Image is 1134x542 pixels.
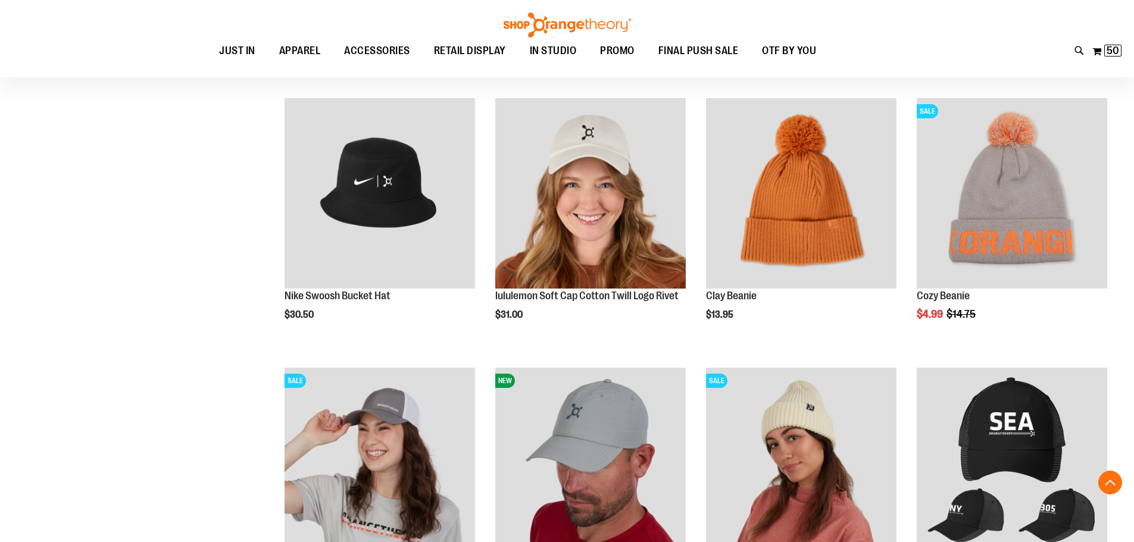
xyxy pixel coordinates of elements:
[422,37,518,65] a: RETAIL DISPLAY
[588,37,646,65] a: PROMO
[495,374,515,388] span: NEW
[706,309,735,320] span: $13.95
[530,37,577,64] span: IN STUDIO
[495,290,679,302] a: lululemon Soft Cap Cotton Twill Logo Rivet
[518,37,589,65] a: IN STUDIO
[706,290,757,302] a: Clay Beanie
[750,37,828,65] a: OTF BY YOU
[646,37,751,65] a: FINAL PUSH SALE
[434,37,506,64] span: RETAIL DISPLAY
[279,92,481,350] div: product
[946,308,977,320] span: $14.75
[917,290,970,302] a: Cozy Beanie
[1098,471,1122,494] button: Back To Top
[700,92,902,350] div: product
[600,37,635,64] span: PROMO
[495,98,686,289] img: Main view of 2024 Convention lululemon Soft Cap Cotton Twill Logo Rivet
[706,98,896,289] img: Clay Beanie
[917,308,945,320] span: $4.99
[285,309,315,320] span: $30.50
[267,37,333,65] a: APPAREL
[762,37,816,64] span: OTF BY YOU
[706,98,896,290] a: Clay Beanie
[917,98,1107,289] img: Main view of OTF Cozy Scarf Grey
[279,37,321,64] span: APPAREL
[911,92,1113,350] div: product
[502,12,633,37] img: Shop Orangetheory
[489,92,692,350] div: product
[219,37,255,64] span: JUST IN
[495,309,524,320] span: $31.00
[332,37,422,64] a: ACCESSORIES
[285,98,475,290] a: Main view of 2024 October Nike Swoosh Bucket Hat
[658,37,739,64] span: FINAL PUSH SALE
[285,98,475,289] img: Main view of 2024 October Nike Swoosh Bucket Hat
[344,37,410,64] span: ACCESSORIES
[917,98,1107,290] a: Main view of OTF Cozy Scarf GreySALE
[285,374,306,388] span: SALE
[706,374,727,388] span: SALE
[495,98,686,290] a: Main view of 2024 Convention lululemon Soft Cap Cotton Twill Logo Rivet
[1107,45,1119,57] span: 50
[285,290,391,302] a: Nike Swoosh Bucket Hat
[207,37,267,65] a: JUST IN
[917,104,938,118] span: SALE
